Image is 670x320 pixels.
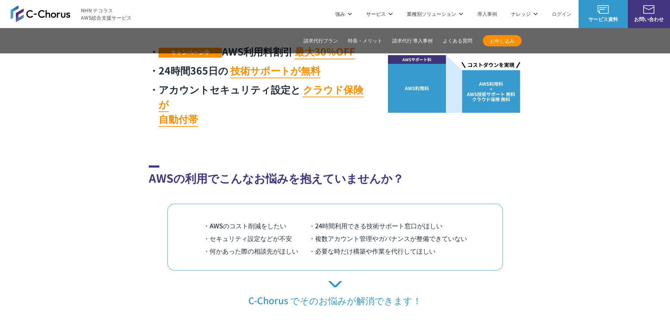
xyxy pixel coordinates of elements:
[388,55,522,113] img: AWS請求代行で大幅な割引が実現できる仕組み
[203,244,309,257] li: ・何かあった際の相談先がほしい
[159,48,222,58] span: キャンペーン中
[11,5,132,22] a: AWS総合支援サービス C-Chorus NHN テコラスAWS総合支援サービス
[203,219,309,232] li: ・AWSのコスト削減をしたい
[309,219,467,232] li: ・24時間利用できる技術サポート窓口がほしい
[392,37,433,45] a: 請求代行 導入事例
[483,35,522,46] a: お申し込み
[149,82,370,126] li: アカウントセキュリティ設定と
[11,5,70,22] img: AWS総合支援サービス C-Chorus
[348,37,382,45] a: 特長・メリット
[149,281,522,306] p: C-Chorus でそのお悩みが解消できます！
[483,37,522,45] span: お申し込み
[149,44,370,59] li: AWS利用料割引
[295,44,355,59] mark: 最大30%OFF
[309,244,467,257] li: ・必要な時だけ構築や作業を代行してほしい
[304,37,338,45] a: 請求代行プラン
[149,63,370,78] li: 24時間365日の
[335,10,352,18] p: 強み
[579,15,628,23] span: サービス資料
[309,232,467,244] li: ・複数アカウント管理やガバナンスが整備できていない
[366,10,393,18] p: サービス
[443,37,472,45] a: よくある質問
[643,5,655,14] img: お問い合わせ
[407,10,463,18] p: 業種別ソリューション
[203,232,309,244] li: ・セキュリティ設定などが不安
[159,82,363,127] mark: クラウド保険が 自動付帯
[477,10,497,18] a: 導入事例
[81,7,132,21] span: NHN テコラス AWS総合支援サービス
[628,15,670,23] span: お問い合わせ
[598,5,609,14] img: AWS総合支援サービス C-Chorus サービス資料
[552,10,572,18] a: ログイン
[230,63,320,78] mark: 技術サポートが無料
[149,165,522,186] h2: AWSの利用でこんなお悩みを抱えていませんか？
[511,10,538,18] p: ナレッジ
